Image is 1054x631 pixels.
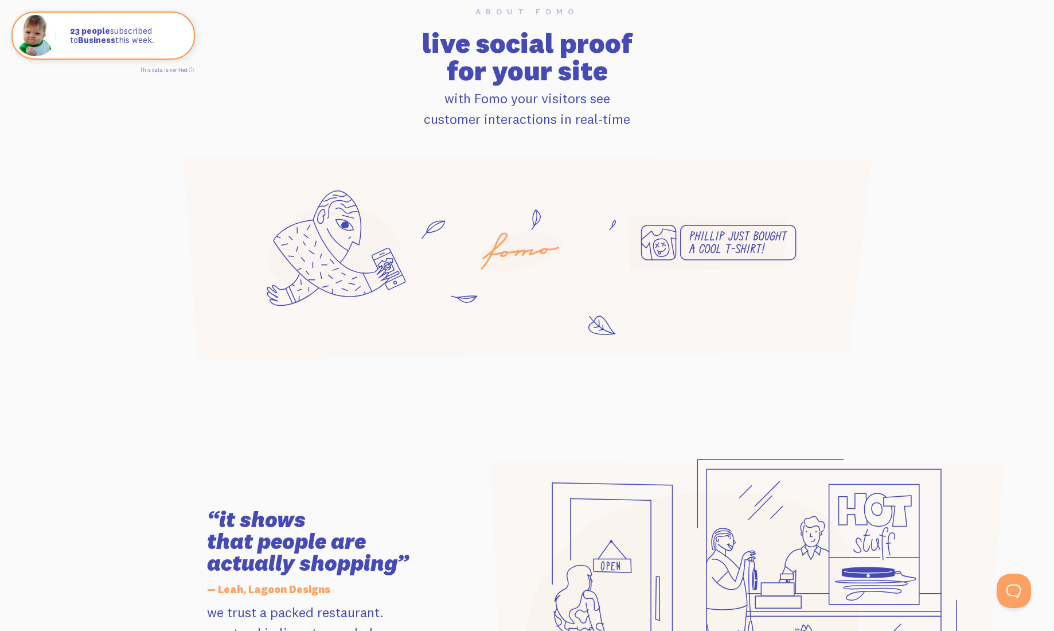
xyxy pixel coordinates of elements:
p: subscribed to this week. [70,26,182,45]
a: This data is verified ⓘ [140,67,194,73]
iframe: Help Scout Beacon - Open [997,574,1031,608]
strong: 23 people [70,25,110,36]
h3: “it shows that people are actually shopping” [207,509,466,574]
strong: Business [78,34,115,45]
h6: About Fomo [167,7,887,15]
p: with Fomo your visitors see customer interactions in real-time [167,88,887,129]
h5: — Leah, Lagoon Designs [207,578,466,602]
img: Fomo [15,15,56,56]
h2: live social proof for your site [167,29,887,84]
